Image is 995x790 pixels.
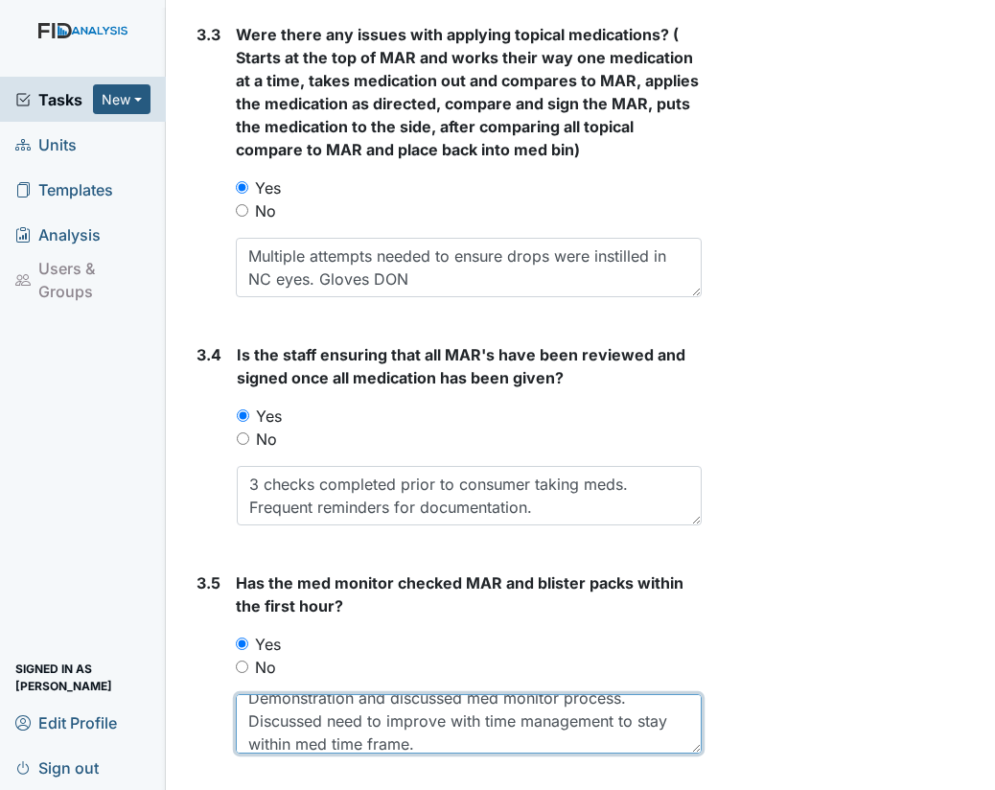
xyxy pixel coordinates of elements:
[255,633,281,656] label: Yes
[256,428,277,451] label: No
[93,84,150,114] button: New
[236,25,699,159] span: Were there any issues with applying topical medications? ( Starts at the top of MAR and works the...
[255,199,276,222] label: No
[236,661,248,673] input: No
[197,571,220,594] label: 3.5
[237,432,249,445] input: No
[15,220,101,249] span: Analysis
[236,181,248,194] input: Yes
[237,345,685,387] span: Is the staff ensuring that all MAR's have been reviewed and signed once all medication has been g...
[197,343,221,366] label: 3.4
[15,662,150,692] span: Signed in as [PERSON_NAME]
[255,656,276,679] label: No
[15,129,77,159] span: Units
[255,176,281,199] label: Yes
[236,638,248,650] input: Yes
[256,405,282,428] label: Yes
[236,204,248,217] input: No
[15,174,113,204] span: Templates
[197,23,220,46] label: 3.3
[237,409,249,422] input: Yes
[15,88,93,111] a: Tasks
[15,708,117,737] span: Edit Profile
[15,753,99,782] span: Sign out
[236,573,683,616] span: Has the med monitor checked MAR and blister packs within the first hour?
